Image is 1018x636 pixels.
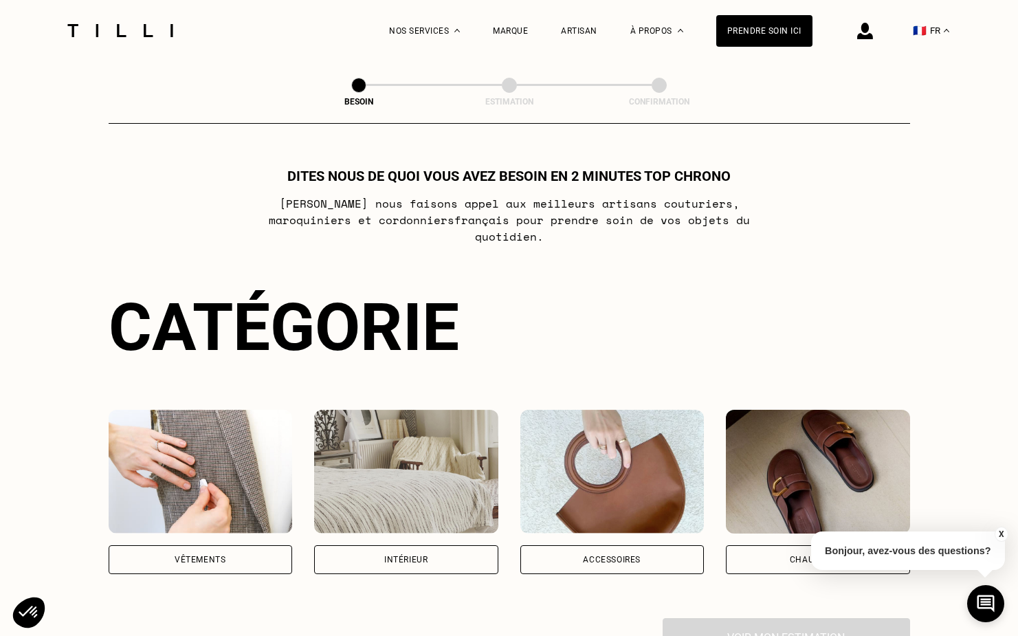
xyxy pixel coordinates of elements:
[857,23,873,39] img: icône connexion
[454,29,460,32] img: Menu déroulant
[583,556,641,564] div: Accessoires
[493,26,528,36] a: Marque
[944,29,949,32] img: menu déroulant
[287,168,731,184] h1: Dites nous de quoi vous avez besoin en 2 minutes top chrono
[441,97,578,107] div: Estimation
[109,289,910,366] div: Catégorie
[994,527,1008,542] button: X
[384,556,428,564] div: Intérieur
[561,26,597,36] a: Artisan
[913,24,927,37] span: 🇫🇷
[590,97,728,107] div: Confirmation
[811,531,1005,570] p: Bonjour, avez-vous des questions?
[109,410,293,534] img: Vêtements
[520,410,705,534] img: Accessoires
[290,97,428,107] div: Besoin
[716,15,812,47] a: Prendre soin ici
[678,29,683,32] img: Menu déroulant à propos
[236,195,782,245] p: [PERSON_NAME] nous faisons appel aux meilleurs artisans couturiers , maroquiniers et cordonniers ...
[63,24,178,37] img: Logo du service de couturière Tilli
[314,410,498,534] img: Intérieur
[790,556,846,564] div: Chaussures
[175,556,225,564] div: Vêtements
[726,410,910,534] img: Chaussures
